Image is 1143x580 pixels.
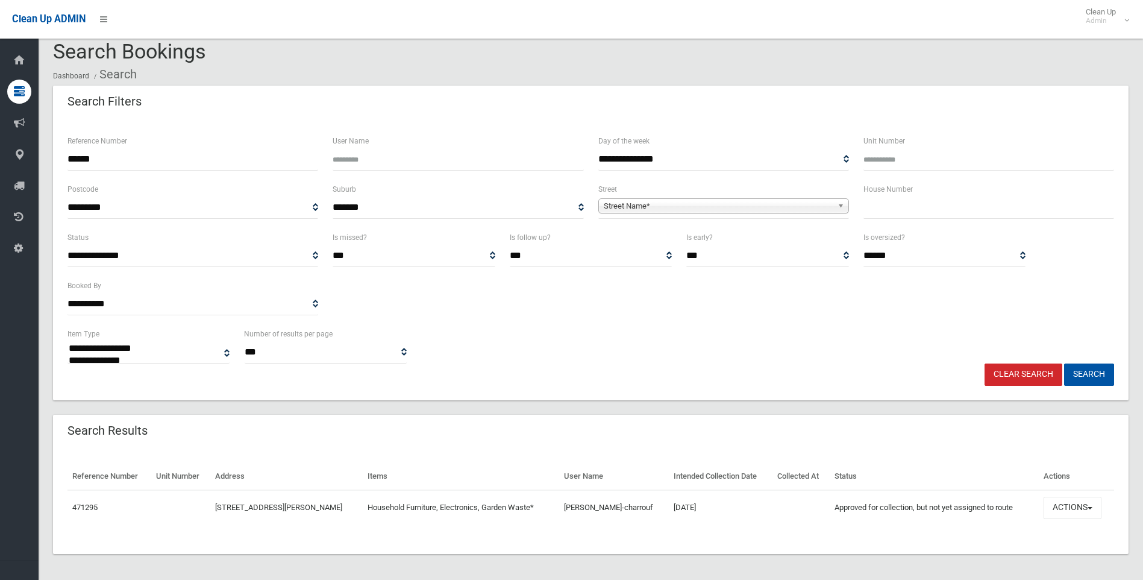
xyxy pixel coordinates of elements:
[151,463,210,490] th: Unit Number
[53,419,162,443] header: Search Results
[363,463,559,490] th: Items
[12,13,86,25] span: Clean Up ADMIN
[210,463,363,490] th: Address
[67,183,98,196] label: Postcode
[72,503,98,512] a: 471295
[67,327,99,341] label: Item Type
[830,490,1039,525] td: Approved for collection, but not yet assigned to route
[510,231,551,244] label: Is follow up?
[53,90,156,113] header: Search Filters
[598,183,617,196] label: Street
[1080,7,1128,25] span: Clean Up
[67,231,89,244] label: Status
[985,364,1062,386] a: Clear Search
[559,490,669,525] td: [PERSON_NAME]-charrouf
[91,63,137,86] li: Search
[559,463,669,490] th: User Name
[1039,463,1114,490] th: Actions
[363,490,559,525] td: Household Furniture, Electronics, Garden Waste*
[53,39,206,63] span: Search Bookings
[333,231,367,244] label: Is missed?
[1086,16,1116,25] small: Admin
[604,199,833,213] span: Street Name*
[830,463,1039,490] th: Status
[598,134,650,148] label: Day of the week
[669,490,772,525] td: [DATE]
[53,72,89,80] a: Dashboard
[863,183,913,196] label: House Number
[863,231,905,244] label: Is oversized?
[333,134,369,148] label: User Name
[67,463,151,490] th: Reference Number
[67,279,101,292] label: Booked By
[863,134,905,148] label: Unit Number
[686,231,713,244] label: Is early?
[1044,497,1101,519] button: Actions
[772,463,830,490] th: Collected At
[669,463,772,490] th: Intended Collection Date
[67,134,127,148] label: Reference Number
[1064,364,1114,386] button: Search
[244,327,333,341] label: Number of results per page
[333,183,356,196] label: Suburb
[215,503,342,512] a: [STREET_ADDRESS][PERSON_NAME]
